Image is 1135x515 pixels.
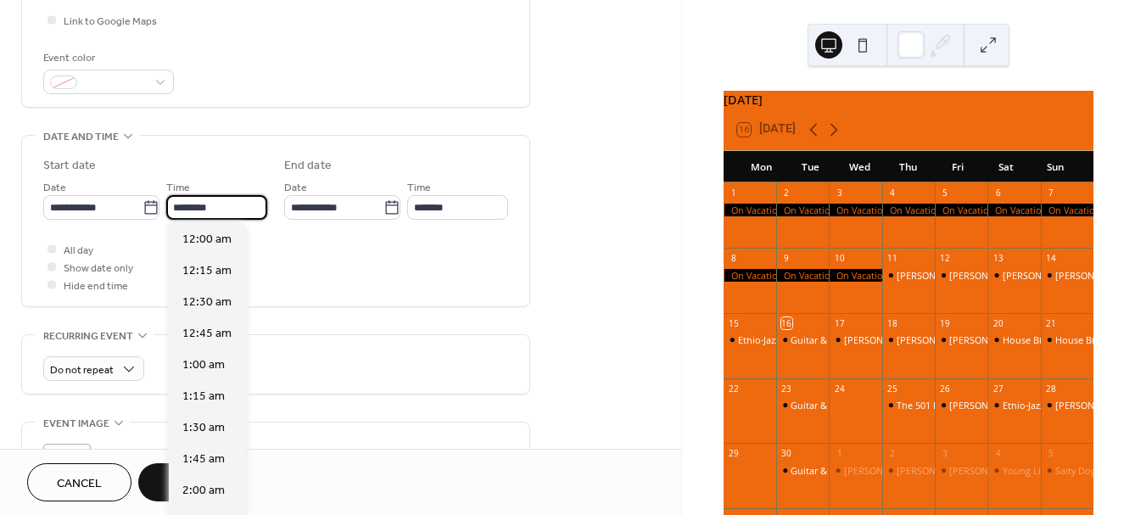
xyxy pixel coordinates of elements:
[43,179,66,197] span: Date
[728,448,740,460] div: 29
[1045,448,1057,460] div: 5
[844,464,972,477] div: [PERSON_NAME] JAM Session
[64,277,128,295] span: Hide end time
[166,179,190,197] span: Time
[834,188,846,199] div: 3
[50,361,114,380] span: Do not repeat
[57,475,102,493] span: Cancel
[835,151,884,183] div: Wed
[43,49,171,67] div: Event color
[724,204,776,216] div: On Vacation
[1045,188,1057,199] div: 7
[182,356,225,374] span: 1:00 am
[939,188,951,199] div: 5
[935,333,987,346] div: Ted Quinlan Quartet
[43,444,91,491] div: ;
[781,317,793,329] div: 16
[834,383,846,395] div: 24
[407,179,431,197] span: Time
[724,91,1093,109] div: [DATE]
[897,464,1005,477] div: [PERSON_NAME] Quartet
[64,242,93,260] span: All day
[724,269,776,282] div: On Vacation
[1003,464,1060,477] div: Young Lions!
[182,325,232,343] span: 12:45 am
[284,179,307,197] span: Date
[781,383,793,395] div: 23
[1055,464,1115,477] div: Salty Dog Trio
[886,317,898,329] div: 18
[776,333,829,346] div: Guitar & Piano Masters
[43,128,119,146] span: Date and time
[728,317,740,329] div: 15
[182,231,232,249] span: 12:00 am
[987,204,1040,216] div: On Vacation
[935,204,987,216] div: On Vacation
[284,157,332,175] div: End date
[1041,464,1093,477] div: Salty Dog Trio
[791,399,892,411] div: Guitar & Piano Masters
[933,151,982,183] div: Fri
[884,151,933,183] div: Thu
[829,333,881,346] div: Terry Clarke's JAM Session
[728,252,740,264] div: 8
[728,188,740,199] div: 1
[64,260,133,277] span: Show date only
[182,451,225,468] span: 1:45 am
[829,204,881,216] div: On Vacation
[829,269,881,282] div: On Vacation
[1045,252,1057,264] div: 14
[949,399,1087,411] div: [PERSON_NAME] Comedy Night
[949,333,1058,346] div: [PERSON_NAME] Quartet
[182,388,225,406] span: 1:15 am
[935,269,987,282] div: Doug Wilde's Wilderness Ensemble
[897,333,1005,346] div: [PERSON_NAME] Quartet
[982,151,1032,183] div: Sat
[829,464,881,477] div: Terry Clarke's JAM Session
[791,464,892,477] div: Guitar & Piano Masters
[1003,333,1089,346] div: House Blend Septet
[776,269,829,282] div: On Vacation
[182,419,225,437] span: 1:30 am
[182,482,225,500] span: 2:00 am
[781,252,793,264] div: 9
[882,269,935,282] div: Doug Wilde Wilderness Ensemble
[738,333,839,346] div: Ethio-Jazz Special Event
[939,448,951,460] div: 3
[897,269,1065,282] div: [PERSON_NAME] Wilderness Ensemble
[834,448,846,460] div: 1
[1031,151,1080,183] div: Sun
[27,463,131,501] button: Cancel
[886,188,898,199] div: 4
[1003,399,1044,411] div: Ethio-Jazz
[882,333,935,346] div: Ted Quinlan Quartet
[987,399,1040,411] div: Ethio-Jazz
[43,327,133,345] span: Recurring event
[43,157,96,175] div: Start date
[43,415,109,433] span: Event image
[182,294,232,311] span: 12:30 am
[939,383,951,395] div: 26
[987,464,1040,477] div: Young Lions!
[776,204,829,216] div: On Vacation
[138,463,226,501] button: Save
[791,333,892,346] div: Guitar & Piano Masters
[992,252,1004,264] div: 13
[1003,269,1095,282] div: [PERSON_NAME] Trio
[882,204,935,216] div: On Vacation
[886,448,898,460] div: 2
[1041,333,1093,346] div: House Blend Septet
[776,399,829,411] div: Guitar & Piano Masters
[728,383,740,395] div: 22
[1041,399,1093,411] div: Dave Young Trio
[992,317,1004,329] div: 20
[939,252,951,264] div: 12
[781,188,793,199] div: 2
[786,151,836,183] div: Tue
[882,399,935,411] div: The 501 East
[834,252,846,264] div: 10
[182,262,232,280] span: 12:15 am
[1041,204,1093,216] div: On Vacation
[781,448,793,460] div: 30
